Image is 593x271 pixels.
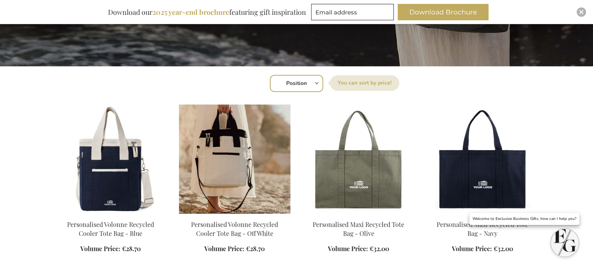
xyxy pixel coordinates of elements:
span: €32.00 [494,244,513,253]
div: Download our featuring gift inspiration [104,4,310,20]
span: Volume Price: [452,244,492,253]
img: Close [579,10,584,14]
a: Personalised Maxi Recycled Tote Bag - Navy [427,211,538,218]
b: 2025 year-end brochure [152,7,229,17]
a: Personalised Maxi Recycled Tote Bag - Olive [303,211,414,218]
a: Volume Price: €32.00 [328,244,389,253]
a: Personalised Volonne Recycled Cooler Tote Bag - Blue [67,220,154,237]
span: €32.00 [370,244,389,253]
form: marketing offers and promotions [311,4,396,23]
img: Personalised Volonne Recycled Cooler Tote Bag - Blue [55,105,166,214]
label: Sort By [330,75,399,91]
a: Volume Price: €28.70 [80,244,141,253]
a: Personalised Volonne Recycled Cooler Tote Bag - Blue [55,211,166,218]
div: Close [577,7,586,17]
span: Volume Price: [80,244,120,253]
a: Personalised Maxi Recycled Tote Bag - Navy [437,220,528,237]
span: €28.70 [122,244,141,253]
span: Volume Price: [328,244,368,253]
a: Volume Price: €32.00 [452,244,513,253]
img: Personalised Volonne Recycled Cooler Tote Bag - Off White [179,105,290,214]
input: Email address [311,4,394,20]
img: Personalised Maxi Recycled Tote Bag - Olive [303,105,414,214]
button: Download Brochure [398,4,489,20]
a: Personalised Maxi Recycled Tote Bag - Olive [313,220,404,237]
img: Personalised Maxi Recycled Tote Bag - Navy [427,105,538,214]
